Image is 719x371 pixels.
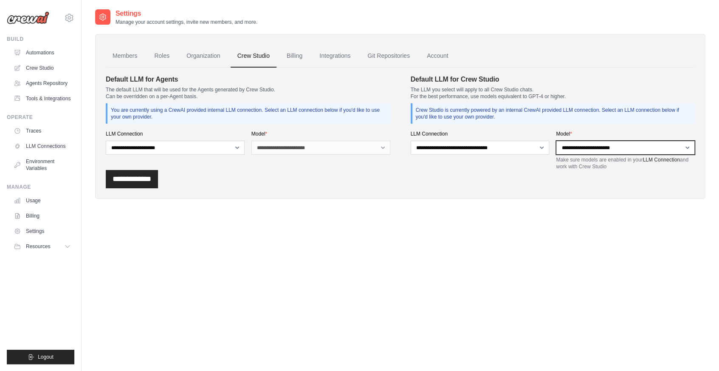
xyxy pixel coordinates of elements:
[180,45,227,68] a: Organization
[10,209,74,223] a: Billing
[26,243,50,250] span: Resources
[556,130,695,137] label: Model
[556,156,695,170] p: Make sure models are enabled in your and work with Crew Studio
[361,45,417,68] a: Git Repositories
[7,11,49,24] img: Logo
[116,8,257,19] h2: Settings
[106,130,245,137] label: LLM Connection
[7,114,74,121] div: Operate
[7,184,74,190] div: Manage
[10,139,74,153] a: LLM Connections
[106,74,390,85] h4: Default LLM for Agents
[251,130,390,137] label: Model
[116,19,257,25] p: Manage your account settings, invite new members, and more.
[420,45,455,68] a: Account
[7,350,74,364] button: Logout
[10,240,74,253] button: Resources
[10,92,74,105] a: Tools & Integrations
[231,45,276,68] a: Crew Studio
[411,86,695,100] p: The LLM you select will apply to all Crew Studio chats. For the best performance, use models equi...
[643,157,680,163] a: LLM Connection
[677,330,719,371] iframe: Chat Widget
[10,224,74,238] a: Settings
[38,354,54,360] span: Logout
[416,107,692,120] p: Crew Studio is currently powered by an internal CrewAI provided LLM connection. Select an LLM con...
[411,74,695,85] h4: Default LLM for Crew Studio
[10,76,74,90] a: Agents Repository
[106,86,390,100] p: The default LLM that will be used for the Agents generated by Crew Studio. Can be overridden on a...
[411,130,550,137] label: LLM Connection
[111,107,387,120] p: You are currently using a CrewAI provided internal LLM connection. Select an LLM connection below...
[10,194,74,207] a: Usage
[7,36,74,42] div: Build
[106,45,144,68] a: Members
[10,46,74,59] a: Automations
[280,45,309,68] a: Billing
[10,155,74,175] a: Environment Variables
[10,61,74,75] a: Crew Studio
[147,45,176,68] a: Roles
[313,45,357,68] a: Integrations
[10,124,74,138] a: Traces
